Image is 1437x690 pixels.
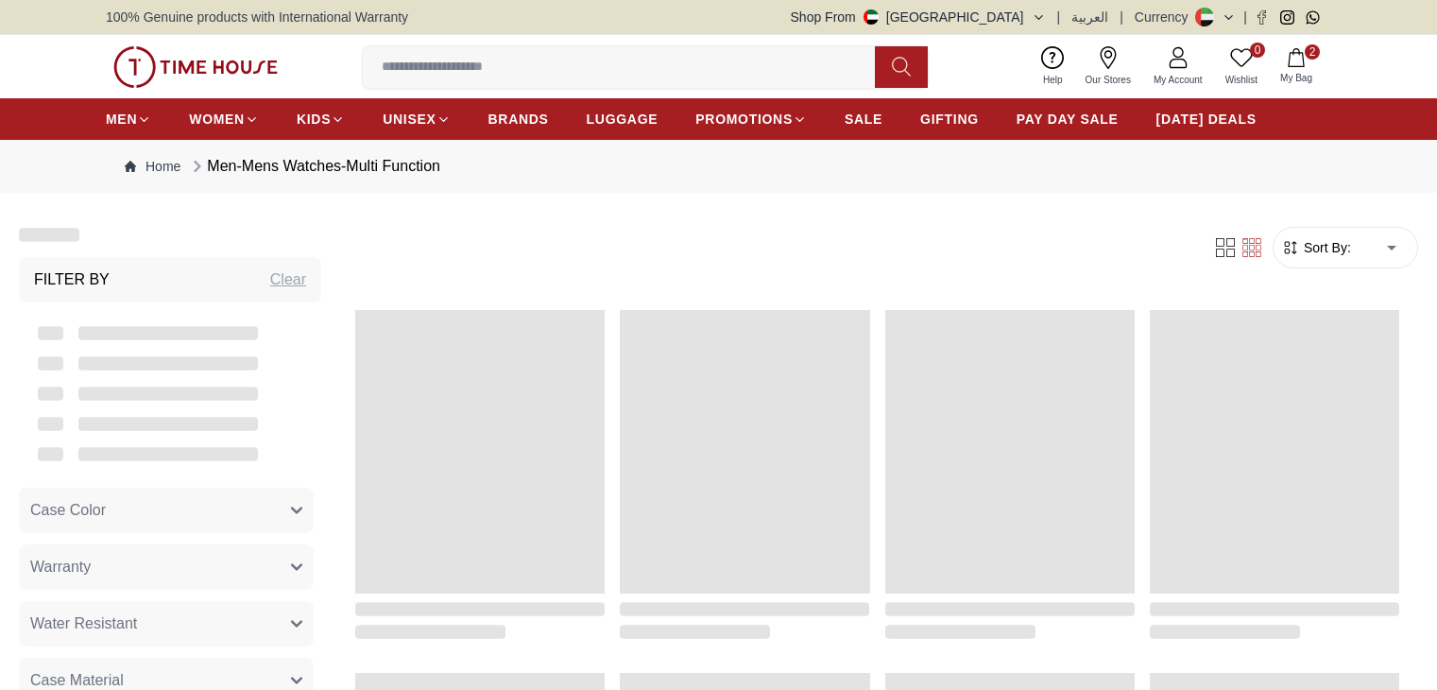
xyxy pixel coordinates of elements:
[1032,43,1074,91] a: Help
[125,157,180,176] a: Home
[30,612,137,635] span: Water Resistant
[845,110,882,129] span: SALE
[920,110,979,129] span: GIFTING
[1305,44,1320,60] span: 2
[1017,102,1119,136] a: PAY DAY SALE
[106,8,408,26] span: 100% Genuine products with International Warranty
[1078,73,1138,87] span: Our Stores
[189,102,259,136] a: WOMEN
[1156,110,1257,129] span: [DATE] DEALS
[864,9,879,25] img: United Arab Emirates
[297,110,331,129] span: KIDS
[1057,8,1061,26] span: |
[1156,102,1257,136] a: [DATE] DEALS
[1269,44,1324,89] button: 2My Bag
[1146,73,1210,87] span: My Account
[695,110,793,129] span: PROMOTIONS
[1074,43,1142,91] a: Our Stores
[1135,8,1196,26] div: Currency
[1250,43,1265,58] span: 0
[1255,10,1269,25] a: Facebook
[488,110,549,129] span: BRANDS
[920,102,979,136] a: GIFTING
[791,8,1046,26] button: Shop From[GEOGRAPHIC_DATA]
[1071,8,1108,26] button: العربية
[34,268,110,291] h3: Filter By
[1017,110,1119,129] span: PAY DAY SALE
[1035,73,1070,87] span: Help
[30,556,91,578] span: Warranty
[1218,73,1265,87] span: Wishlist
[1281,238,1351,257] button: Sort By:
[106,110,137,129] span: MEN
[106,140,1331,193] nav: Breadcrumb
[297,102,345,136] a: KIDS
[1273,71,1320,85] span: My Bag
[270,268,306,291] div: Clear
[19,488,314,533] button: Case Color
[1306,10,1320,25] a: Whatsapp
[19,601,314,647] button: Water Resistant
[587,110,659,129] span: LUGGAGE
[1214,43,1269,91] a: 0Wishlist
[1120,8,1123,26] span: |
[587,102,659,136] a: LUGGAGE
[1280,10,1294,25] a: Instagram
[188,155,440,178] div: Men-Mens Watches-Multi Function
[488,102,549,136] a: BRANDS
[695,102,807,136] a: PROMOTIONS
[383,102,450,136] a: UNISEX
[189,110,245,129] span: WOMEN
[113,46,278,88] img: ...
[106,102,151,136] a: MEN
[1300,238,1351,257] span: Sort By:
[845,102,882,136] a: SALE
[30,499,106,522] span: Case Color
[383,110,436,129] span: UNISEX
[19,544,314,590] button: Warranty
[1243,8,1247,26] span: |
